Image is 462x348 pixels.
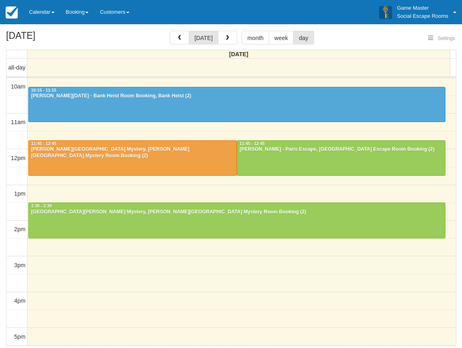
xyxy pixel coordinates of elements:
span: 10:15 - 11:15 [31,88,56,93]
div: [PERSON_NAME][GEOGRAPHIC_DATA] Mystery, [PERSON_NAME][GEOGRAPHIC_DATA] Mystery Room Booking (2) [31,146,234,159]
span: 2pm [14,226,25,232]
h2: [DATE] [6,31,108,46]
div: [PERSON_NAME][DATE] - Bank Heist Room Booking, Bank Heist (2) [31,93,443,99]
span: 1:30 - 2:30 [31,204,52,208]
div: [GEOGRAPHIC_DATA][PERSON_NAME] Mystery, [PERSON_NAME][GEOGRAPHIC_DATA] Mystery Room Booking (2) [31,209,443,215]
p: Social Escape Rooms [397,12,448,20]
span: 11:45 - 12:45 [240,141,265,146]
span: 3pm [14,262,25,268]
span: all-day [8,64,25,71]
span: 10am [11,83,25,90]
span: 12pm [11,155,25,161]
span: 11:45 - 12:45 [31,141,56,146]
img: checkfront-main-nav-mini-logo.png [6,6,18,19]
button: [DATE] [189,31,218,44]
a: 10:15 - 11:15[PERSON_NAME][DATE] - Bank Heist Room Booking, Bank Heist (2) [28,87,445,122]
a: 11:45 - 12:45[PERSON_NAME][GEOGRAPHIC_DATA] Mystery, [PERSON_NAME][GEOGRAPHIC_DATA] Mystery Room ... [28,140,237,176]
img: A3 [379,6,392,19]
span: 5pm [14,333,25,340]
button: week [269,31,294,44]
p: Game Master [397,4,448,12]
button: Settings [423,33,460,44]
span: 11am [11,119,25,125]
button: day [293,31,314,44]
span: 1pm [14,190,25,197]
div: [PERSON_NAME] - Paris Escape, [GEOGRAPHIC_DATA] Escape Room Booking (2) [239,146,443,153]
span: [DATE] [229,51,249,57]
a: 11:45 - 12:45[PERSON_NAME] - Paris Escape, [GEOGRAPHIC_DATA] Escape Room Booking (2) [237,140,445,176]
span: 4pm [14,297,25,304]
button: month [242,31,269,44]
span: Settings [438,36,455,41]
a: 1:30 - 2:30[GEOGRAPHIC_DATA][PERSON_NAME] Mystery, [PERSON_NAME][GEOGRAPHIC_DATA] Mystery Room Bo... [28,202,445,238]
